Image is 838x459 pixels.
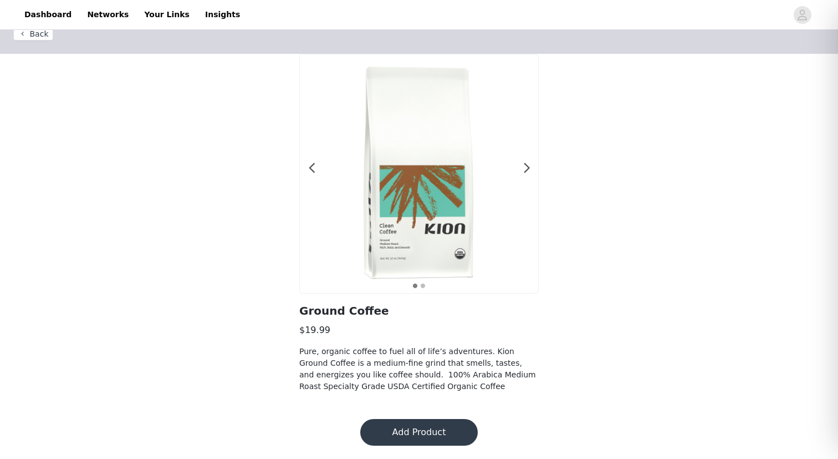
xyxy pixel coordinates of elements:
button: Add Product [360,419,478,446]
button: 2 [420,283,426,289]
a: Dashboard [18,2,78,27]
button: Back [13,27,53,41]
h3: $19.99 [299,324,539,337]
a: Insights [198,2,247,27]
button: 1 [412,283,418,289]
div: avatar [797,6,808,24]
a: Your Links [137,2,196,27]
a: Networks [80,2,135,27]
h2: Ground Coffee [299,302,539,319]
h4: Pure, organic coffee to fuel all of life’s adventures. Kion Ground Coffee is a medium-fine grind ... [299,346,539,392]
